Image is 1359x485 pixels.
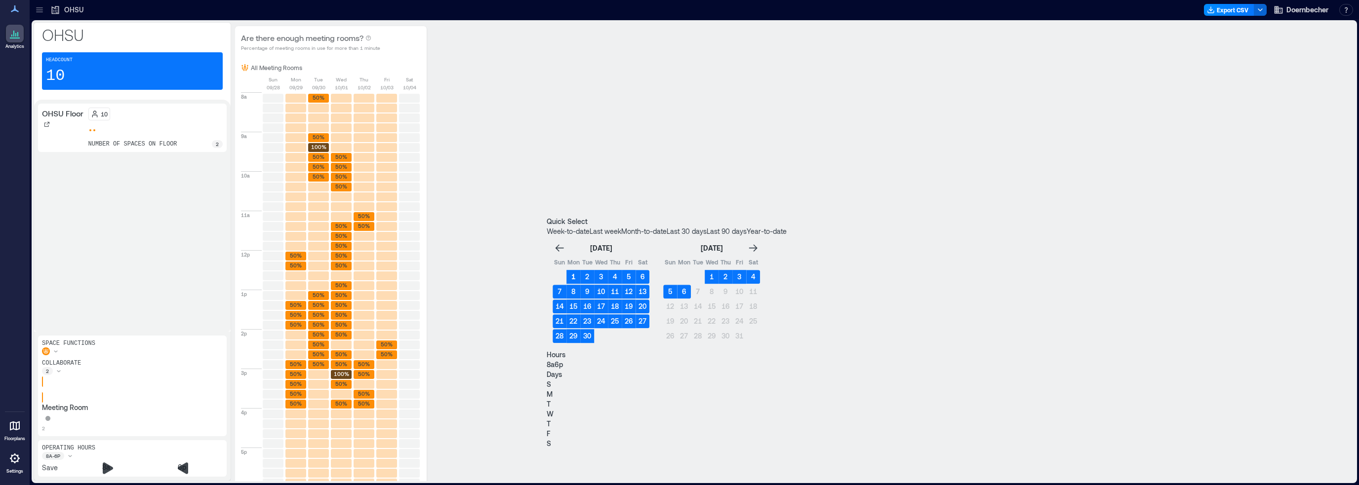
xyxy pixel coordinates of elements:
[677,329,691,343] button: 27
[691,329,705,343] button: 28
[732,270,746,284] button: 3
[663,285,677,298] button: 5
[547,370,787,379] p: Days
[290,321,302,328] text: 50%
[719,258,732,266] p: Thu
[42,424,223,432] p: 2
[269,75,278,83] p: Sun
[46,452,60,460] p: 8a - 6p
[335,292,347,298] text: 50%
[88,140,177,148] p: number of spaces on floor
[358,361,370,367] text: 50%
[566,329,580,343] button: 29
[42,463,58,472] span: Save
[42,108,83,119] p: OHSU Floor
[290,400,302,407] text: 50%
[622,255,636,269] th: Friday
[547,439,787,448] p: S
[313,292,324,298] text: 50%
[335,232,347,239] text: 50%
[555,360,563,369] span: 6p
[705,329,719,343] button: 29
[594,270,608,284] button: 3
[46,367,49,375] p: 2
[580,270,594,284] button: 2
[580,299,594,313] button: 16
[587,242,615,254] div: [DATE]
[580,258,594,266] p: Tue
[566,299,580,313] button: 15
[241,290,247,298] p: 1p
[42,359,223,367] p: collaborate
[101,110,108,118] p: 10
[553,258,566,266] p: Sun
[691,314,705,328] button: 21
[566,270,580,284] button: 1
[622,314,636,328] button: 26
[6,468,23,474] p: Settings
[313,331,324,337] text: 50%
[705,270,719,284] button: 1
[719,255,732,269] th: Thursday
[381,341,393,347] text: 50%
[553,299,566,313] button: 14
[312,83,325,91] p: 09/30
[547,429,787,439] p: F
[42,339,223,347] p: Space Functions
[547,389,787,399] p: M
[335,83,348,91] p: 10/01
[553,255,566,269] th: Sunday
[580,314,594,328] button: 23
[746,285,760,298] button: 11
[241,251,250,259] p: 12p
[719,285,732,298] button: 9
[622,270,636,284] button: 5
[746,314,760,328] button: 25
[313,301,324,308] text: 50%
[663,299,677,313] button: 12
[663,314,677,328] button: 19
[608,270,622,284] button: 4
[358,400,370,407] text: 50%
[290,390,302,397] text: 50%
[547,379,787,389] p: S
[594,285,608,298] button: 10
[608,255,622,269] th: Thursday
[313,311,324,318] text: 50%
[46,56,73,64] p: Headcount
[746,299,760,313] button: 18
[553,329,566,343] button: 28
[335,311,347,318] text: 50%
[705,285,719,298] button: 8
[747,226,787,236] button: Year-to-date
[42,25,223,44] p: OHSU
[358,390,370,397] text: 50%
[1286,5,1328,15] span: Doernbecher
[335,380,347,387] text: 50%
[335,331,347,337] text: 50%
[290,361,302,367] text: 50%
[553,241,566,255] button: Go to previous month
[553,314,566,328] button: 21
[358,371,370,377] text: 50%
[335,163,347,170] text: 50%
[732,299,746,313] button: 17
[622,258,636,266] p: Fri
[335,282,347,288] text: 50%
[241,409,247,416] p: 4p
[636,285,649,298] button: 13
[553,285,566,298] button: 7
[358,213,370,219] text: 50%
[547,399,787,409] p: T
[746,258,760,266] p: Sat
[566,258,580,266] p: Mon
[313,134,324,140] text: 50%
[719,314,732,328] button: 23
[698,242,725,254] div: [DATE]
[335,153,347,160] text: 50%
[335,252,347,259] text: 50%
[746,241,760,255] button: Go to next month
[719,270,732,284] button: 2
[663,258,677,266] p: Sun
[314,75,323,83] p: Tue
